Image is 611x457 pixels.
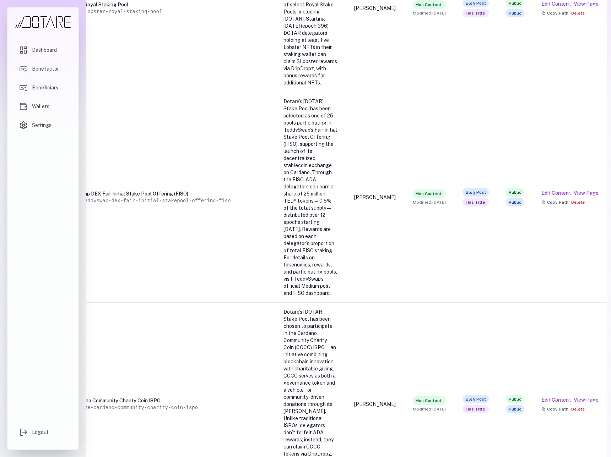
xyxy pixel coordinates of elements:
[506,395,524,403] span: Public
[574,0,599,7] a: View Page
[19,65,28,73] img: Benefactor
[571,199,585,205] button: Delete
[574,396,599,403] a: View Page
[413,0,446,9] span: Has Content
[541,10,568,16] button: Copy Path
[574,189,599,197] a: View Page
[571,10,585,16] button: Delete
[506,198,524,207] span: Public
[506,405,524,413] span: Public
[463,395,489,403] span: Blog Post
[354,5,396,12] div: [PERSON_NAME]
[541,199,568,205] button: Copy Path
[354,194,396,201] div: [PERSON_NAME]
[463,9,489,17] span: Has Title
[413,396,446,405] span: Has Content
[32,122,52,129] span: Settings
[463,198,489,207] span: Has Title
[413,189,446,198] span: Has Content
[413,10,446,16] span: Modified: [DATE]
[283,98,337,297] div: Dotare’s [DOTAR] Stake Pool has been selected as one of 25 pools participating in TeddySwap’s Fai...
[571,406,585,412] button: Delete
[32,103,49,110] span: Wallets
[32,65,59,72] span: Benefactor
[413,406,446,412] span: Modified: [DATE]
[541,189,571,197] button: Edit Content
[506,188,524,197] span: Public
[463,188,489,197] span: Blog Post
[19,102,28,111] img: Wallets
[541,396,571,403] button: Edit Content
[354,401,396,408] div: [PERSON_NAME]
[506,9,524,17] span: Public
[32,46,57,54] span: Dashboard
[15,16,71,28] img: Dotare Logo
[413,199,446,205] span: Modified: [DATE]
[463,405,489,413] span: Has Title
[541,0,571,7] button: Edit Content
[19,83,28,92] img: Beneficiary
[32,84,58,91] span: Beneficiary
[541,406,568,412] button: Copy Path
[32,429,49,436] span: Logout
